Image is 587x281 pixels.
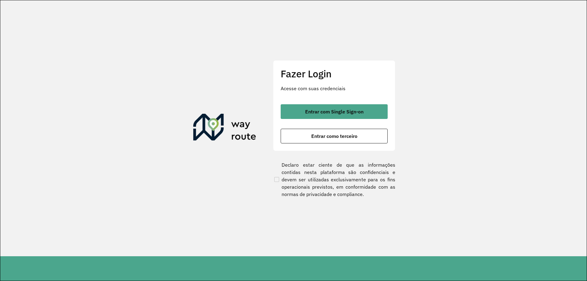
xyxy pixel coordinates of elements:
span: Entrar com Single Sign-on [305,109,364,114]
span: Entrar como terceiro [311,134,357,139]
p: Acesse com suas credenciais [281,85,388,92]
button: button [281,104,388,119]
button: button [281,129,388,143]
label: Declaro estar ciente de que as informações contidas nesta plataforma são confidenciais e devem se... [273,161,395,198]
img: Roteirizador AmbevTech [193,114,256,143]
h2: Fazer Login [281,68,388,79]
